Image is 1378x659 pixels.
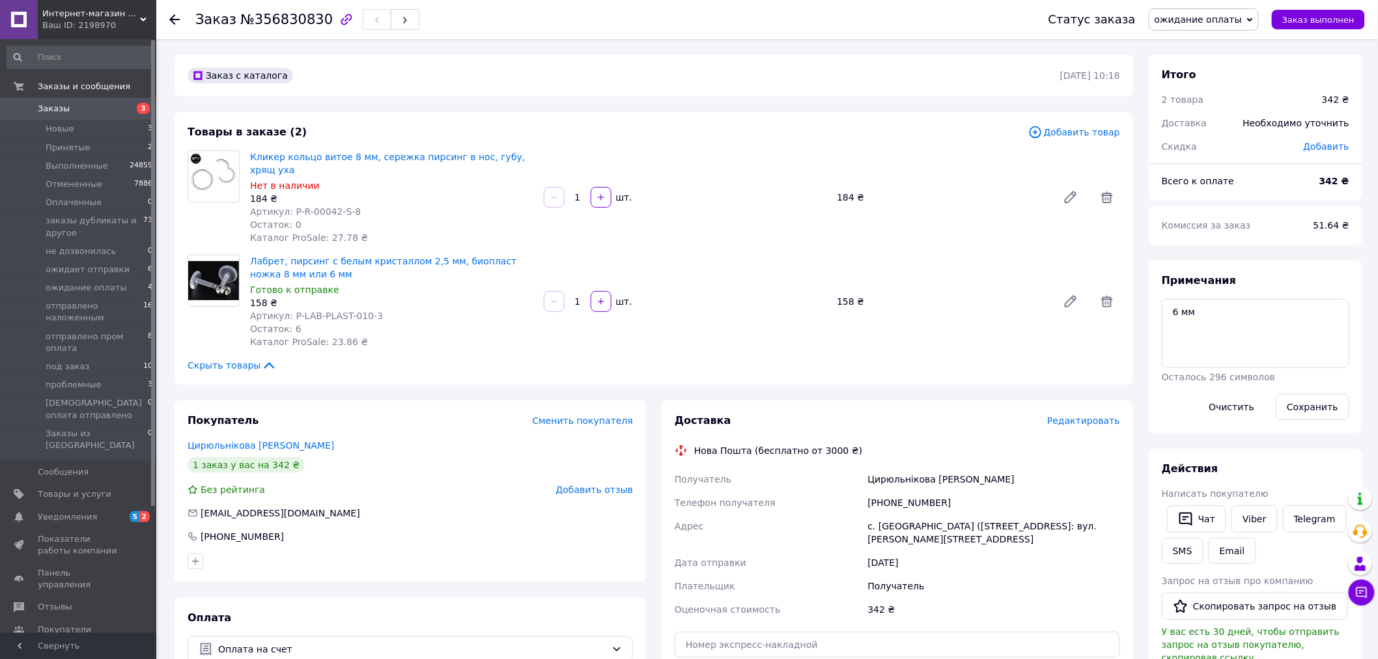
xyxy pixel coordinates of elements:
[195,12,236,27] span: Заказ
[250,324,302,334] span: Остаток: 6
[143,215,152,238] span: 73
[1282,15,1355,25] span: Заказ выполнен
[38,624,91,636] span: Покупатели
[240,12,333,27] span: №356830830
[250,285,339,295] span: Готово к отправке
[1209,538,1256,564] button: Email
[188,440,334,451] a: Цирюльнікова [PERSON_NAME]
[148,331,152,354] span: 8
[1162,94,1203,105] span: 2 товара
[1198,394,1266,420] button: Очистить
[188,359,277,372] span: Скрыть товары
[1094,184,1120,210] span: Удалить
[1047,415,1120,426] span: Редактировать
[1349,580,1375,606] button: Чат с покупателем
[250,232,368,243] span: Каталог ProSale: 27.78 ₴
[188,151,239,202] img: Кликер кольцо витое 8 мм, сережка пирсинг в нос, губу, хрящ уха
[675,414,731,427] span: Доставка
[169,13,180,26] div: Вернуться назад
[148,245,152,257] span: 0
[1276,394,1349,420] button: Сохранить
[1028,125,1120,139] span: Добавить товар
[613,295,634,308] div: шт.
[675,581,735,591] span: Плательщик
[42,20,156,31] div: Ваш ID: 2198970
[38,533,120,557] span: Показатели работы компании
[148,123,152,135] span: 3
[143,361,152,372] span: 10
[148,428,152,451] span: 0
[46,160,108,172] span: Выполненные
[188,261,239,300] img: Лабрет, пирсинг с белым кристаллом 2,5 мм, биопласт ножка 8 мм или 6 мм
[250,337,368,347] span: Каталог ProSale: 23.86 ₴
[1162,141,1197,152] span: Скидка
[46,397,148,421] span: [DEMOGRAPHIC_DATA] оплата отправлено
[1283,505,1347,533] a: Telegram
[46,197,102,208] span: Оплаченные
[250,192,533,205] div: 184 ₴
[1162,538,1203,564] button: SMS
[188,68,293,83] div: Заказ с каталога
[250,296,533,309] div: 158 ₴
[130,511,140,522] span: 5
[1235,109,1357,137] div: Необходимо уточнить
[1058,184,1084,210] a: Редактировать
[46,428,148,451] span: Заказы из [GEOGRAPHIC_DATA]
[1162,274,1236,287] span: Примечания
[38,488,111,500] span: Товары и услуги
[46,264,130,275] span: ожидает отправки
[832,292,1052,311] div: 158 ₴
[46,282,127,294] span: ожидание оплаты
[46,142,91,154] span: Принятые
[38,81,130,92] span: Заказы и сообщения
[1162,576,1314,586] span: Запрос на отзыв про компанию
[148,397,152,421] span: 0
[46,379,102,391] span: проблемные
[137,103,150,114] span: 3
[250,152,526,175] a: Кликер кольцо витое 8 мм, сережка пирсинг в нос, губу, хрящ уха
[46,245,116,257] span: не дозвонилась
[148,282,152,294] span: 4
[865,598,1123,621] div: 342 ₴
[1167,505,1226,533] button: Чат
[1231,505,1277,533] a: Viber
[139,511,150,522] span: 2
[1094,288,1120,315] span: Удалить
[188,414,259,427] span: Покупатель
[865,551,1123,574] div: [DATE]
[250,311,383,321] span: Артикул: P-LAB-PLAST-010-3
[675,498,776,508] span: Телефон получателя
[832,188,1052,206] div: 184 ₴
[1314,220,1349,231] span: 51.64 ₴
[46,331,148,354] span: отправлено пром оплата
[46,215,143,238] span: заказы дубликаты и другое
[1322,93,1349,106] div: 342 ₴
[130,160,152,172] span: 24859
[42,8,140,20] span: Интернет-магазин "Luck-Lak"
[1048,13,1136,26] div: Статус заказа
[865,468,1123,491] div: Цирюльнікова [PERSON_NAME]
[38,601,72,613] span: Отзывы
[1058,288,1084,315] a: Редактировать
[250,256,517,279] a: Лабрет, пирсинг с белым кристаллом 2,5 мм, биопласт ножка 8 мм или 6 мм
[188,457,305,473] div: 1 заказ у вас на 342 ₴
[148,264,152,275] span: 6
[134,178,152,190] span: 7886
[143,300,152,324] span: 16
[1162,220,1251,231] span: Комиссия за заказ
[675,557,746,568] span: Дата отправки
[188,611,231,624] span: Оплата
[148,142,152,154] span: 2
[533,415,633,426] span: Сменить покупателя
[38,103,70,115] span: Заказы
[250,206,361,217] span: Артикул: P-R-00042-S-8
[865,491,1123,514] div: [PHONE_NUMBER]
[148,197,152,208] span: 0
[201,508,360,518] span: [EMAIL_ADDRESS][DOMAIN_NAME]
[1162,176,1234,186] span: Всего к оплате
[613,191,634,204] div: шт.
[865,574,1123,598] div: Получатель
[1162,118,1207,128] span: Доставка
[1162,488,1269,499] span: Написать покупателю
[218,642,606,656] span: Оплата на счет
